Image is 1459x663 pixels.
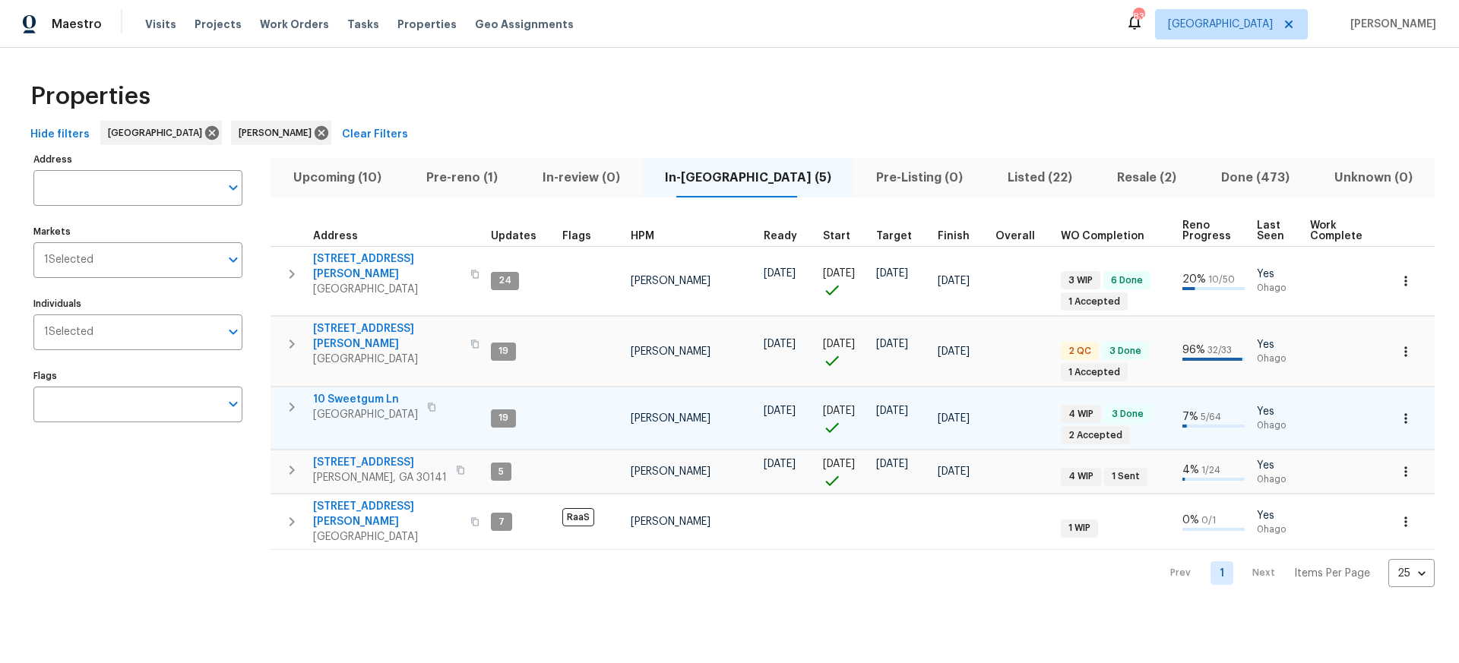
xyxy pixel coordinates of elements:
[492,516,511,529] span: 7
[195,17,242,32] span: Projects
[313,499,461,529] span: [STREET_ADDRESS][PERSON_NAME]
[1106,470,1146,483] span: 1 Sent
[313,455,447,470] span: [STREET_ADDRESS]
[1062,408,1100,421] span: 4 WIP
[1103,167,1189,188] span: Resale (2)
[876,231,912,242] span: Target
[631,276,711,286] span: [PERSON_NAME]
[313,231,358,242] span: Address
[313,282,461,297] span: [GEOGRAPHIC_DATA]
[1207,167,1302,188] span: Done (473)
[336,121,414,149] button: Clear Filters
[631,466,711,477] span: [PERSON_NAME]
[313,529,461,545] span: [GEOGRAPHIC_DATA]
[1294,566,1370,581] p: Items Per Page
[397,17,457,32] span: Properties
[223,393,244,415] button: Open
[764,231,797,242] span: Ready
[1182,465,1199,475] span: 4 %
[1257,282,1298,295] span: 0h ago
[876,268,908,279] span: [DATE]
[823,231,864,242] div: Actual renovation start date
[938,231,983,242] div: Projected renovation finish date
[995,231,1049,242] div: Days past target finish date
[1257,337,1298,352] span: Yes
[52,17,102,32] span: Maestro
[876,406,908,416] span: [DATE]
[313,407,418,422] span: [GEOGRAPHIC_DATA]
[342,125,408,144] span: Clear Filters
[1344,17,1436,32] span: [PERSON_NAME]
[313,392,418,407] span: 10 Sweetgum Ln
[938,346,970,357] span: [DATE]
[651,167,844,188] span: In-[GEOGRAPHIC_DATA] (5)
[862,167,976,188] span: Pre-Listing (0)
[313,470,447,485] span: [PERSON_NAME], GA 30141
[1062,295,1126,308] span: 1 Accepted
[44,254,93,267] span: 1 Selected
[1105,274,1149,287] span: 6 Done
[30,125,90,144] span: Hide filters
[1321,167,1426,188] span: Unknown (0)
[562,231,591,242] span: Flags
[876,231,926,242] div: Target renovation project end date
[347,19,379,30] span: Tasks
[1061,231,1144,242] span: WO Completion
[823,406,855,416] span: [DATE]
[1207,346,1232,355] span: 32 / 33
[33,155,242,164] label: Address
[413,167,511,188] span: Pre-reno (1)
[223,249,244,270] button: Open
[823,268,855,279] span: [DATE]
[1257,404,1298,419] span: Yes
[823,339,855,349] span: [DATE]
[817,450,870,494] td: Project started on time
[492,412,514,425] span: 19
[30,89,150,104] span: Properties
[1062,522,1097,535] span: 1 WIP
[529,167,633,188] span: In-review (0)
[938,413,970,424] span: [DATE]
[492,274,517,287] span: 24
[223,177,244,198] button: Open
[1182,515,1199,526] span: 0 %
[475,17,574,32] span: Geo Assignments
[817,387,870,450] td: Project started on time
[33,299,242,308] label: Individuals
[33,371,242,380] label: Flags
[1182,274,1206,285] span: 20 %
[631,516,711,527] span: [PERSON_NAME]
[994,167,1085,188] span: Listed (22)
[823,459,855,469] span: [DATE]
[938,276,970,286] span: [DATE]
[24,121,96,149] button: Hide filters
[280,167,394,188] span: Upcoming (10)
[764,268,796,279] span: [DATE]
[817,246,870,316] td: Project started on time
[764,459,796,469] span: [DATE]
[631,413,711,424] span: [PERSON_NAME]
[995,231,1035,242] span: Overall
[1208,275,1235,284] span: 10 / 50
[223,321,244,343] button: Open
[313,251,461,282] span: [STREET_ADDRESS][PERSON_NAME]
[1257,220,1284,242] span: Last Seen
[1062,274,1099,287] span: 3 WIP
[1257,419,1298,432] span: 0h ago
[1062,470,1100,483] span: 4 WIP
[108,125,208,140] span: [GEOGRAPHIC_DATA]
[1133,9,1144,24] div: 83
[631,346,711,357] span: [PERSON_NAME]
[239,125,318,140] span: [PERSON_NAME]
[823,231,850,242] span: Start
[1182,345,1205,355] span: 96 %
[1257,267,1298,282] span: Yes
[631,231,654,242] span: HPM
[492,466,510,478] span: 5
[1106,408,1150,421] span: 3 Done
[1257,523,1298,536] span: 0h ago
[1310,220,1362,242] span: Work Complete
[1257,352,1298,365] span: 0h ago
[1182,220,1231,242] span: Reno Progress
[938,466,970,477] span: [DATE]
